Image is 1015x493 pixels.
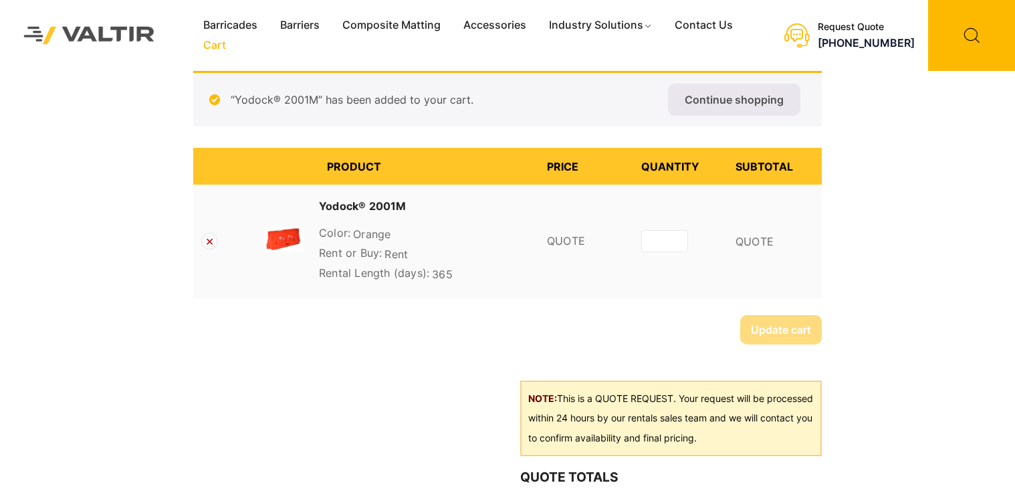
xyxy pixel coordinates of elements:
[319,245,382,261] dt: Rent or Buy:
[269,15,331,35] a: Barriers
[192,35,237,56] a: Cart
[668,84,800,116] a: Continue shopping
[641,230,688,252] input: Product quantity
[319,225,531,245] p: Orange
[319,198,407,214] a: Yodock® 2001M
[319,148,539,185] th: Product
[193,71,822,126] div: “Yodock® 2001M” has been added to your cart.
[539,148,633,185] th: Price
[331,15,452,35] a: Composite Matting
[818,21,915,33] div: Request Quote
[192,15,269,35] a: Barricades
[520,470,822,485] h2: Quote Totals
[727,185,822,298] td: QUOTE
[319,245,531,265] p: Rent
[818,36,915,50] a: [PHONE_NUMBER]
[663,15,744,35] a: Contact Us
[520,381,822,457] div: This is a QUOTE REQUEST. Your request will be processed within 24 hours by our rentals sales team...
[727,148,822,185] th: Subtotal
[633,148,727,185] th: Quantity
[201,233,218,250] a: Remove Yodock® 2001M from cart
[539,185,633,298] td: QUOTE
[452,15,538,35] a: Accessories
[528,393,557,404] b: NOTE:
[740,315,822,344] button: Update cart
[10,13,168,58] img: Valtir Rentals
[538,15,664,35] a: Industry Solutions
[319,265,429,281] dt: Rental Length (days):
[319,225,350,241] dt: Color:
